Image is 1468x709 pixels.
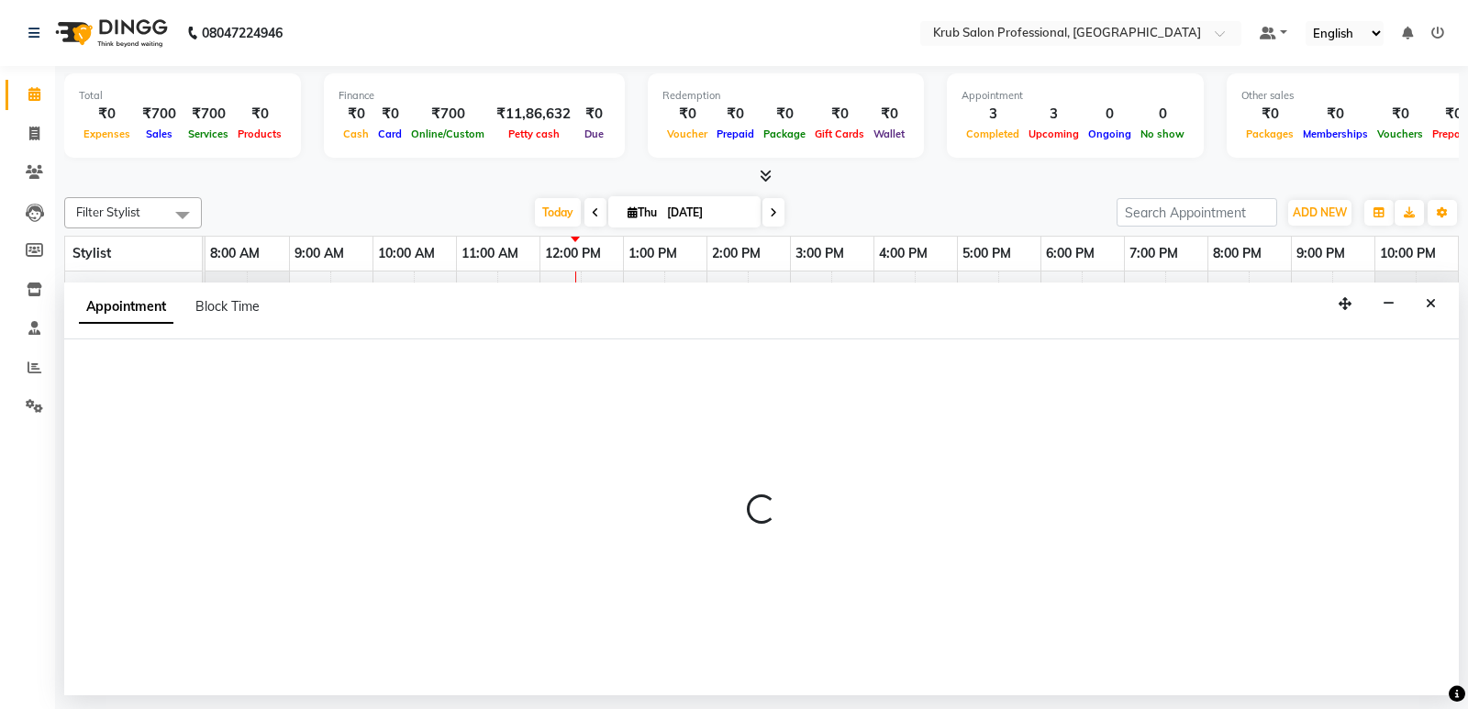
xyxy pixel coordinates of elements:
b: 08047224946 [202,7,283,59]
span: Expenses [79,127,135,140]
span: Filter Stylist [76,205,140,219]
span: Wallet [869,127,909,140]
a: 8:00 AM [206,240,264,267]
input: Search Appointment [1117,198,1277,227]
span: Gift Cards [810,127,869,140]
a: 9:00 AM [290,240,349,267]
div: ₹700 [183,104,233,125]
div: ₹0 [79,104,135,125]
div: 3 [1024,104,1084,125]
button: ADD NEW [1288,200,1351,226]
span: Block Time [195,298,260,315]
span: Voucher [662,127,712,140]
div: ₹0 [759,104,810,125]
div: 0 [1136,104,1189,125]
div: ₹700 [135,104,183,125]
button: Close [1418,290,1444,318]
span: Thu [623,205,662,219]
span: No show [1136,127,1189,140]
span: Appointment [79,291,173,324]
span: Services [183,127,233,140]
div: ₹0 [233,104,286,125]
span: Card [373,127,406,140]
span: Today [535,198,581,227]
div: ₹0 [662,104,712,125]
img: logo [47,7,172,59]
a: 12:00 PM [540,240,606,267]
span: Package [759,127,810,140]
a: 11:00 AM [457,240,523,267]
a: 9:00 PM [1292,240,1350,267]
div: ₹0 [869,104,909,125]
div: ₹0 [1241,104,1298,125]
div: ₹0 [373,104,406,125]
a: 10:00 PM [1375,240,1440,267]
span: Deepa [72,280,111,296]
a: 3:00 PM [791,240,849,267]
a: 7:00 PM [1125,240,1183,267]
a: 5:00 PM [958,240,1016,267]
a: 10:00 AM [373,240,439,267]
span: Online/Custom [406,127,489,140]
span: Packages [1241,127,1298,140]
span: Completed [962,127,1024,140]
span: Petty cash [504,127,564,140]
span: ADD NEW [1293,205,1347,219]
div: ₹0 [1298,104,1373,125]
a: 6:00 PM [1041,240,1099,267]
div: ₹11,86,632 [489,104,578,125]
div: 0 [1084,104,1136,125]
a: 2:00 PM [707,240,765,267]
a: 1:00 PM [624,240,682,267]
input: 2025-09-04 [662,199,753,227]
a: 8:00 PM [1208,240,1266,267]
span: Ongoing [1084,127,1136,140]
span: Prepaid [712,127,759,140]
div: 3 [962,104,1024,125]
span: Memberships [1298,127,1373,140]
div: ₹0 [810,104,869,125]
span: Cash [339,127,373,140]
div: Redemption [662,88,909,104]
span: Due [580,127,608,140]
span: Upcoming [1024,127,1084,140]
div: Finance [339,88,610,104]
div: Appointment [962,88,1189,104]
div: Total [79,88,286,104]
span: Products [233,127,286,140]
span: Stylist [72,245,111,261]
a: 4:00 PM [874,240,932,267]
div: ₹0 [339,104,373,125]
div: ₹0 [1373,104,1428,125]
div: ₹700 [406,104,489,125]
span: Vouchers [1373,127,1428,140]
span: Sales [141,127,177,140]
div: ₹0 [712,104,759,125]
div: ₹0 [578,104,610,125]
